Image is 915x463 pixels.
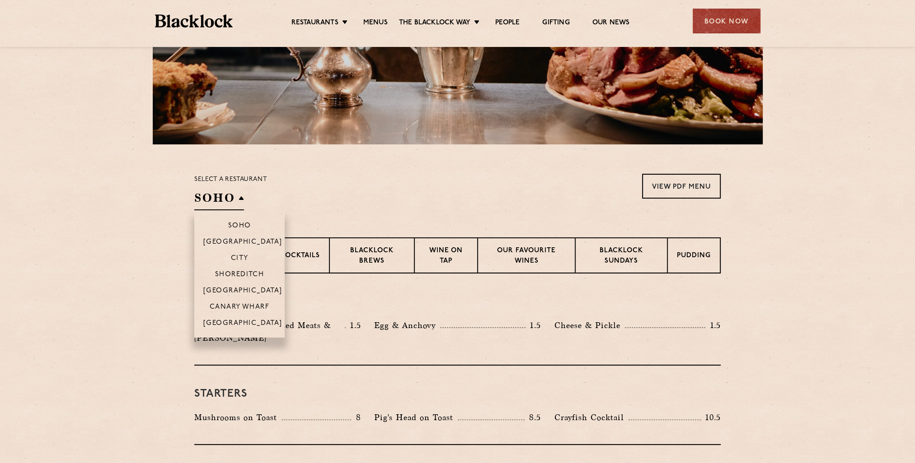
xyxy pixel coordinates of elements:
[203,238,282,247] p: [GEOGRAPHIC_DATA]
[374,411,458,424] p: Pig's Head on Toast
[194,174,267,185] p: Select a restaurant
[701,412,721,423] p: 10.5
[215,271,264,280] p: Shoreditch
[194,388,721,400] h3: Starters
[291,19,338,28] a: Restaurants
[554,411,629,424] p: Crayfish Cocktail
[194,296,721,308] h3: Pre Chop Bites
[542,19,569,28] a: Gifting
[374,319,440,332] p: Egg & Anchovy
[339,246,405,267] p: Blacklock Brews
[642,174,721,199] a: View PDF Menu
[351,412,361,423] p: 8
[399,19,470,28] a: The Blacklock Way
[210,303,269,312] p: Canary Wharf
[677,251,711,262] p: Pudding
[363,19,388,28] a: Menus
[203,287,282,296] p: [GEOGRAPHIC_DATA]
[346,319,361,331] p: 1.5
[554,319,625,332] p: Cheese & Pickle
[203,319,282,329] p: [GEOGRAPHIC_DATA]
[526,319,541,331] p: 1.5
[693,9,760,33] div: Book Now
[705,319,721,331] p: 1.5
[155,14,233,28] img: BL_Textured_Logo-footer-cropped.svg
[231,255,249,264] p: City
[424,246,468,267] p: Wine on Tap
[525,412,541,423] p: 8.5
[194,411,282,424] p: Mushrooms on Toast
[592,19,630,28] a: Our News
[280,251,320,262] p: Cocktails
[487,246,565,267] p: Our favourite wines
[228,222,251,231] p: Soho
[194,190,244,210] h2: SOHO
[585,246,658,267] p: Blacklock Sundays
[495,19,520,28] a: People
